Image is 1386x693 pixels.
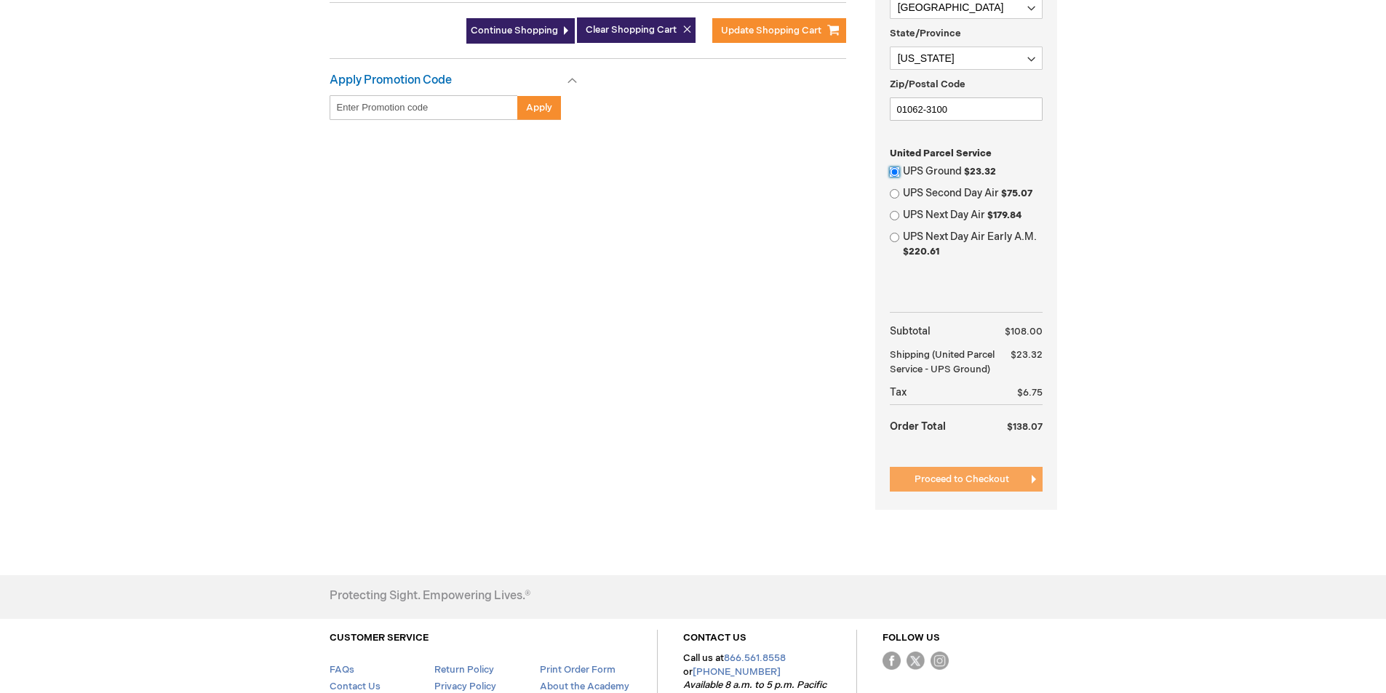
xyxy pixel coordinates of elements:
button: Clear Shopping Cart [577,17,696,43]
th: Subtotal [890,320,995,343]
button: Update Shopping Cart [712,18,846,43]
span: Shipping [890,349,930,361]
button: Apply [517,95,561,120]
label: UPS Next Day Air Early A.M. [903,230,1043,259]
th: Tax [890,381,995,405]
a: CONTACT US [683,632,746,644]
label: UPS Ground [903,164,1043,179]
input: Enter Promotion code [330,95,518,120]
a: Print Order Form [540,664,616,676]
a: About the Academy [540,681,629,692]
span: Continue Shopping [471,25,558,36]
span: Proceed to Checkout [915,473,1009,485]
a: FOLLOW US [883,632,940,644]
span: (United Parcel Service - UPS Ground) [890,349,995,375]
strong: Apply Promotion Code [330,73,452,87]
span: $75.07 [1001,188,1032,199]
span: Clear Shopping Cart [586,24,677,36]
span: $23.32 [1011,349,1043,361]
a: 866.561.8558 [724,652,786,664]
a: Return Policy [434,664,494,676]
a: Privacy Policy [434,681,496,692]
label: UPS Next Day Air [903,208,1043,223]
span: $138.07 [1007,421,1043,433]
span: Apply [526,102,552,113]
span: Zip/Postal Code [890,79,965,90]
img: instagram [931,652,949,670]
span: $6.75 [1017,387,1043,398]
span: $108.00 [1005,326,1043,337]
span: $220.61 [903,246,939,257]
a: [PHONE_NUMBER] [693,666,781,678]
a: Continue Shopping [466,18,575,44]
span: Update Shopping Cart [721,25,821,36]
a: FAQs [330,664,354,676]
span: United Parcel Service [890,148,992,159]
span: $179.84 [987,209,1021,221]
span: State/Province [890,28,961,39]
label: UPS Second Day Air [903,186,1043,201]
img: Twitter [907,652,925,670]
h4: Protecting Sight. Empowering Lives.® [330,590,530,603]
span: $23.32 [964,166,996,177]
strong: Order Total [890,413,946,438]
a: CUSTOMER SERVICE [330,632,429,644]
img: Facebook [883,652,901,670]
a: Contact Us [330,681,381,692]
button: Proceed to Checkout [890,467,1043,492]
